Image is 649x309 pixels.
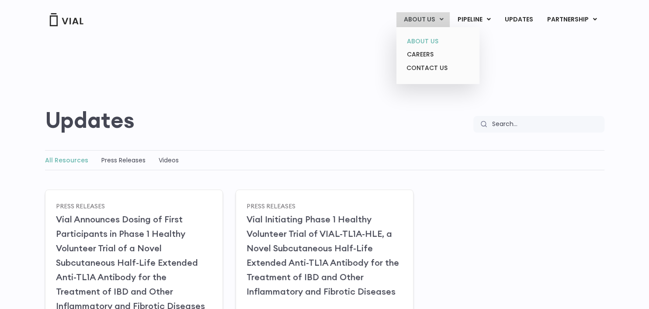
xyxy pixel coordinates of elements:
a: UPDATES [497,12,539,27]
a: ABOUT US [399,35,476,48]
a: PARTNERSHIPMenu Toggle [540,12,604,27]
a: Videos [159,156,179,165]
a: Press Releases [246,202,295,210]
a: CONTACT US [399,61,476,75]
a: Press Releases [56,202,105,210]
a: ABOUT USMenu Toggle [396,12,450,27]
a: Press Releases [101,156,146,165]
a: CAREERS [399,48,476,61]
img: Vial Logo [49,13,84,26]
a: Vial Initiating Phase 1 Healthy Volunteer Trial of VIAL-TL1A-HLE, a Novel Subcutaneous Half-Life ... [246,214,399,297]
input: Search... [487,116,604,133]
a: All Resources [45,156,88,165]
a: PIPELINEMenu Toggle [450,12,497,27]
h2: Updates [45,107,135,133]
